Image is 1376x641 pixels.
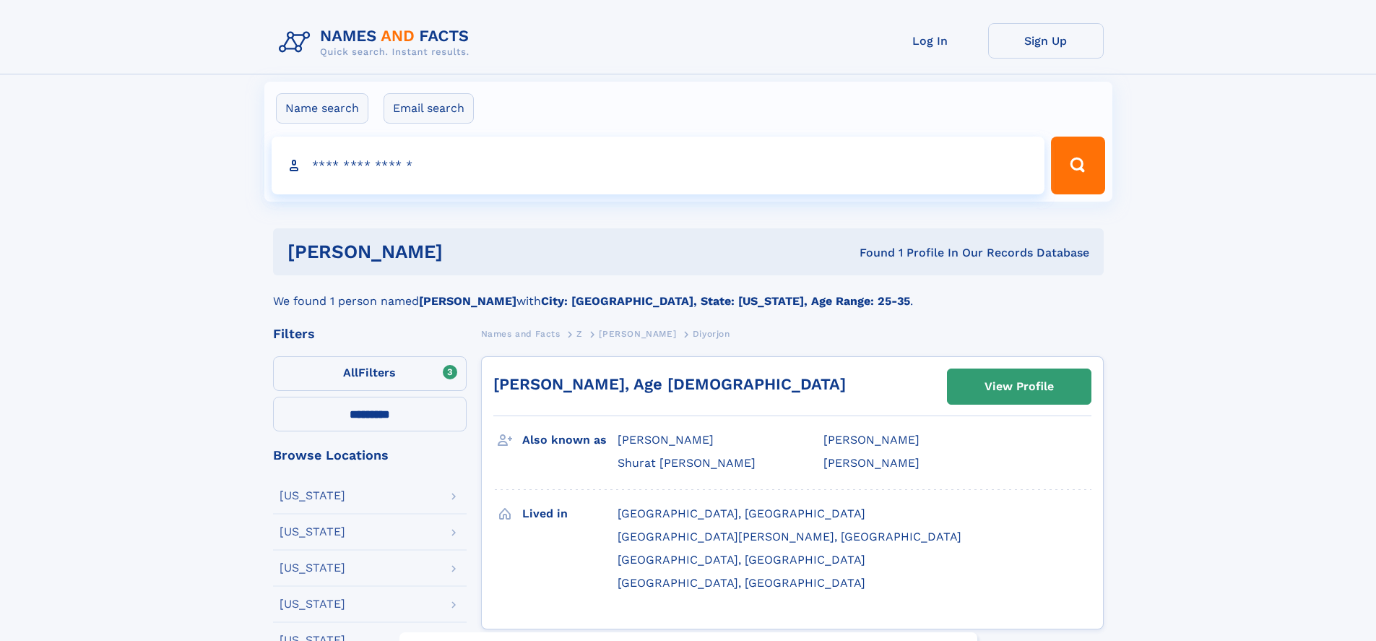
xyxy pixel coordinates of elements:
a: [PERSON_NAME], Age [DEMOGRAPHIC_DATA] [493,375,846,393]
div: We found 1 person named with . [273,275,1104,310]
h3: Lived in [522,502,618,526]
span: [GEOGRAPHIC_DATA][PERSON_NAME], [GEOGRAPHIC_DATA] [618,530,961,543]
a: Sign Up [988,23,1104,59]
div: Filters [273,327,467,340]
div: View Profile [985,370,1054,403]
a: Log In [873,23,988,59]
div: Browse Locations [273,449,467,462]
span: Z [576,329,583,339]
span: [GEOGRAPHIC_DATA], [GEOGRAPHIC_DATA] [618,553,865,567]
button: Search Button [1051,137,1104,194]
span: [PERSON_NAME] [599,329,676,339]
span: Diyorjon [693,329,730,339]
span: [PERSON_NAME] [823,433,920,447]
b: [PERSON_NAME] [419,294,516,308]
a: Names and Facts [481,324,561,343]
label: Name search [276,93,368,124]
div: Found 1 Profile In Our Records Database [651,245,1089,261]
span: [PERSON_NAME] [618,433,714,447]
div: [US_STATE] [280,562,345,574]
img: Logo Names and Facts [273,23,481,62]
span: [PERSON_NAME] [823,456,920,470]
h3: Also known as [522,428,618,452]
label: Filters [273,356,467,391]
label: Email search [384,93,474,124]
div: [US_STATE] [280,490,345,502]
input: search input [272,137,1045,194]
span: [GEOGRAPHIC_DATA], [GEOGRAPHIC_DATA] [618,507,865,520]
a: Z [576,324,583,343]
a: View Profile [948,369,1091,404]
span: [GEOGRAPHIC_DATA], [GEOGRAPHIC_DATA] [618,576,865,590]
a: [PERSON_NAME] [599,324,676,343]
span: Shurat [PERSON_NAME] [618,456,756,470]
b: City: [GEOGRAPHIC_DATA], State: [US_STATE], Age Range: 25-35 [541,294,910,308]
div: [US_STATE] [280,598,345,610]
span: All [343,366,358,379]
h1: [PERSON_NAME] [287,243,652,261]
div: [US_STATE] [280,526,345,538]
